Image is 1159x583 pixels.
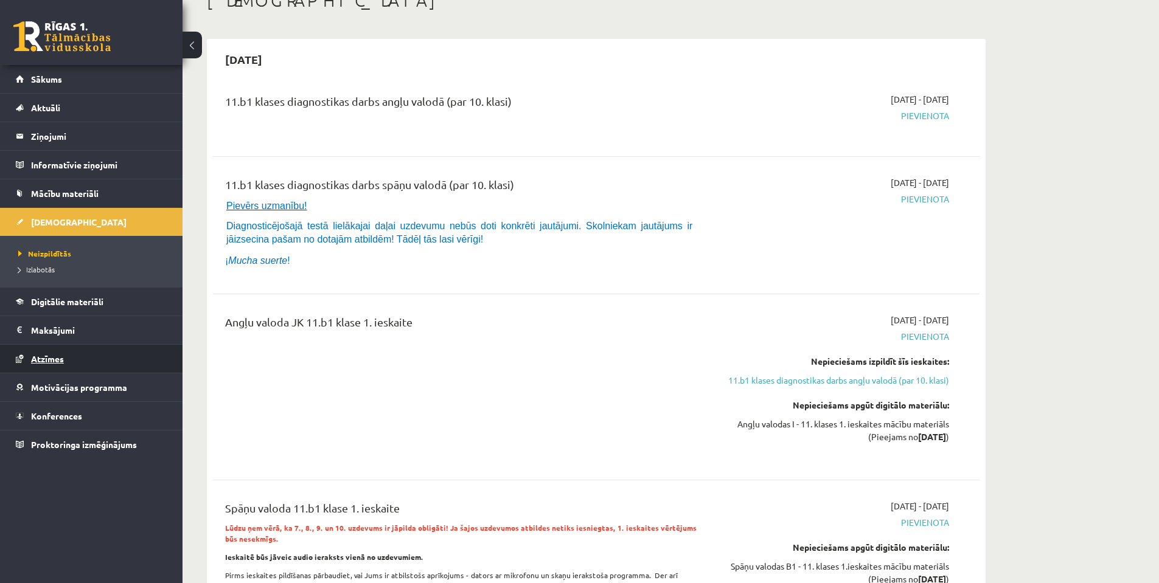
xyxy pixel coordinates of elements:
span: Mācību materiāli [31,188,99,199]
legend: Ziņojumi [31,122,167,150]
div: Nepieciešams apgūt digitālo materiālu: [720,399,949,412]
h2: [DATE] [213,45,274,74]
a: Proktoringa izmēģinājums [16,430,167,458]
span: ¡ ! [225,255,290,266]
a: Neizpildītās [18,248,170,259]
a: Informatīvie ziņojumi [16,151,167,179]
div: 11.b1 klases diagnostikas darbs angļu valodā (par 10. klasi) [225,93,701,116]
a: Digitālie materiāli [16,288,167,316]
a: Izlabotās [18,264,170,275]
a: Ziņojumi [16,122,167,150]
a: Atzīmes [16,345,167,373]
span: Neizpildītās [18,249,71,258]
a: Mācību materiāli [16,179,167,207]
div: Angļu valodas I - 11. klases 1. ieskaites mācību materiāls (Pieejams no ) [720,418,949,443]
span: Pievienota [720,193,949,205]
a: Konferences [16,402,167,430]
a: Rīgas 1. Tālmācības vidusskola [13,21,111,52]
span: [DATE] - [DATE] [891,93,949,106]
span: Izlabotās [18,264,55,274]
strong: Ieskaitē būs jāveic audio ieraksts vienā no uzdevumiem. [225,552,423,562]
span: Pievienota [720,330,949,343]
div: Spāņu valoda 11.b1 klase 1. ieskaite [225,500,701,522]
span: [DATE] - [DATE] [891,500,949,512]
span: Konferences [31,410,82,421]
span: [DATE] - [DATE] [891,176,949,189]
a: Aktuāli [16,94,167,122]
span: Proktoringa izmēģinājums [31,439,137,450]
span: [DEMOGRAPHIC_DATA] [31,216,127,227]
div: Nepieciešams izpildīt šīs ieskaites: [720,355,949,368]
div: Nepieciešams apgūt digitālo materiālu: [720,541,949,554]
strong: [DATE] [918,431,946,442]
span: Pievērs uzmanību! [226,201,307,211]
div: Angļu valoda JK 11.b1 klase 1. ieskaite [225,314,701,336]
legend: Informatīvie ziņojumi [31,151,167,179]
a: Maksājumi [16,316,167,344]
span: Pievienota [720,516,949,529]
legend: Maksājumi [31,316,167,344]
span: Atzīmes [31,353,64,364]
strong: Lūdzu ņem vērā, ka 7., 8., 9. un 10. uzdevums ir jāpilda obligāti! Ja šajos uzdevumos atbildes ne... [225,523,697,543]
a: Motivācijas programma [16,373,167,401]
a: [DEMOGRAPHIC_DATA] [16,208,167,236]
span: Digitālie materiāli [31,296,103,307]
span: [DATE] - [DATE] [891,314,949,326]
span: Motivācijas programma [31,382,127,393]
span: Aktuāli [31,102,60,113]
i: Mucha suerte [228,255,287,266]
span: Pievienota [720,109,949,122]
span: Sākums [31,74,62,85]
span: Diagnosticējošajā testā lielākajai daļai uzdevumu nebūs doti konkrēti jautājumi. Skolniekam jautā... [226,221,692,244]
a: 11.b1 klases diagnostikas darbs angļu valodā (par 10. klasi) [720,374,949,387]
div: 11.b1 klases diagnostikas darbs spāņu valodā (par 10. klasi) [225,176,701,199]
a: Sākums [16,65,167,93]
